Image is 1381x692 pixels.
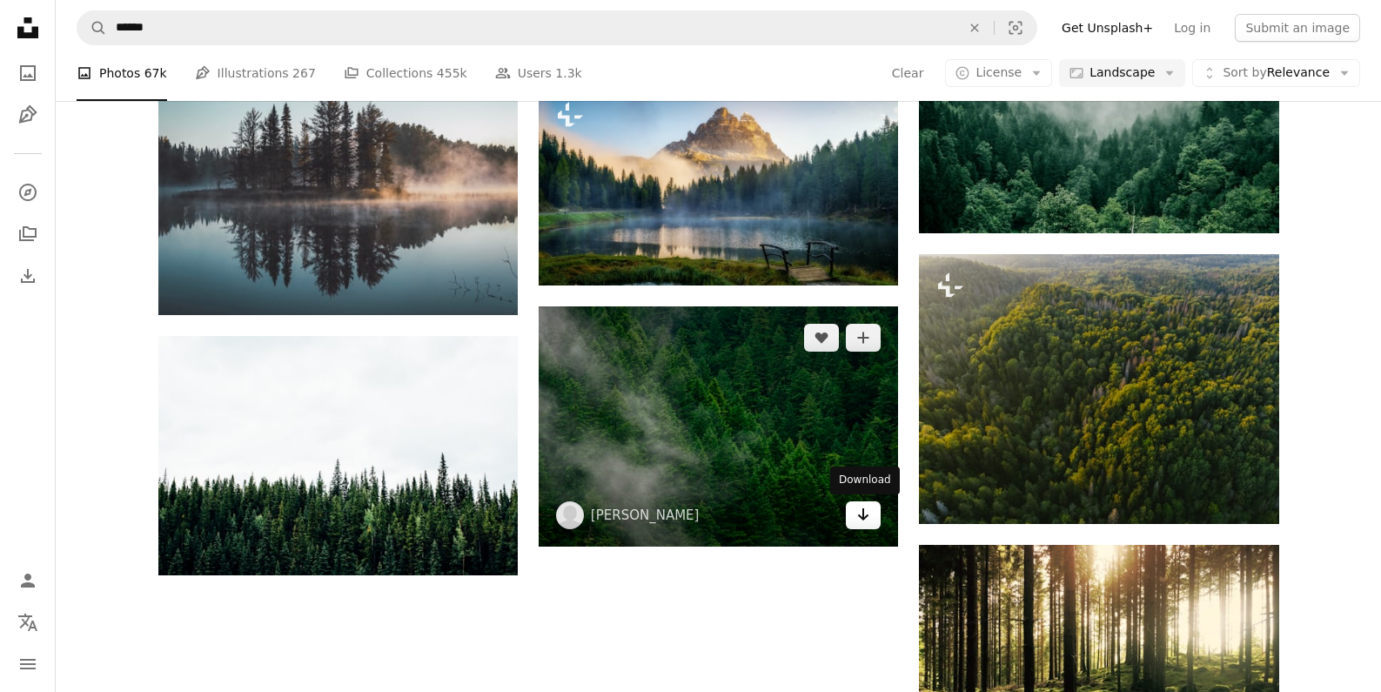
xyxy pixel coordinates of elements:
a: lake under blue sky during daytime [158,180,518,196]
a: Photos [10,56,45,91]
button: Add to Collection [846,324,881,352]
button: Sort byRelevance [1192,59,1360,87]
button: Search Unsplash [77,11,107,44]
a: an aerial view of a forest with lots of trees [919,380,1278,396]
button: Menu [10,647,45,682]
button: Clear [891,59,925,87]
a: Get Unsplash+ [1051,14,1163,42]
button: Visual search [995,11,1036,44]
a: Majestic landscape of Antorno lake with famous Dolomites mountain peak of Tre Cime di Lavaredo in... [539,176,898,191]
a: Illustrations 267 [195,45,316,101]
a: Users 1.3k [495,45,582,101]
img: Go to Andrew Coelho's profile [556,501,584,529]
a: green plants with white background [158,447,518,463]
span: 267 [292,64,316,83]
a: Download History [10,259,45,293]
div: Download [830,467,900,494]
span: License [975,65,1022,79]
img: lake under blue sky during daytime [158,62,518,315]
span: 455k [437,64,467,83]
a: [PERSON_NAME] [591,507,700,524]
img: Majestic landscape of Antorno lake with famous Dolomites mountain peak of Tre Cime di Lavaredo in... [539,84,898,286]
button: Language [10,605,45,640]
span: Relevance [1223,64,1330,82]
img: green plants with white background [158,336,518,575]
a: Explore [10,175,45,210]
a: Collections [10,217,45,252]
img: green pine trees during daytime [539,306,898,547]
span: 1.3k [555,64,581,83]
a: Log in [1163,14,1221,42]
a: Download [846,501,881,529]
button: License [945,59,1052,87]
button: Landscape [1059,59,1185,87]
span: Landscape [1089,64,1155,82]
form: Find visuals sitewide [77,10,1037,45]
button: Submit an image [1235,14,1360,42]
button: Clear [955,11,994,44]
a: Illustrations [10,97,45,132]
a: Home — Unsplash [10,10,45,49]
a: Collections 455k [344,45,467,101]
img: an aerial view of a forest with lots of trees [919,254,1278,523]
a: green pine trees [919,671,1278,687]
a: Log in / Sign up [10,563,45,598]
a: aerial photo of green trees [919,106,1278,122]
span: Sort by [1223,65,1266,79]
a: green pine trees during daytime [539,419,898,434]
button: Like [804,324,839,352]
